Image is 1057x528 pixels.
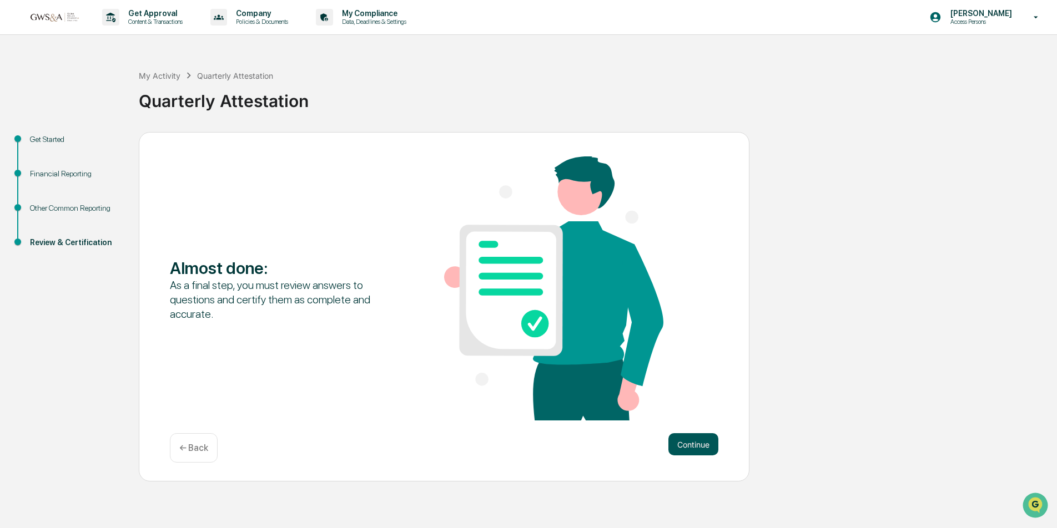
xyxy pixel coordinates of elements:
[119,9,188,18] p: Get Approval
[11,23,202,41] p: How can we help?
[189,88,202,101] button: Start new chat
[76,135,142,155] a: 🗄️Attestations
[942,18,1018,26] p: Access Persons
[227,9,294,18] p: Company
[38,85,182,96] div: Start new chat
[22,161,70,172] span: Data Lookup
[92,140,138,151] span: Attestations
[1021,491,1051,521] iframe: Open customer support
[227,18,294,26] p: Policies & Documents
[119,18,188,26] p: Content & Transactions
[110,188,134,196] span: Pylon
[38,96,140,105] div: We're available if you need us!
[11,85,31,105] img: 1746055101610-c473b297-6a78-478c-a979-82029cc54cd1
[7,156,74,176] a: 🔎Data Lookup
[139,71,180,80] div: My Activity
[668,433,718,455] button: Continue
[179,443,208,453] p: ← Back
[30,134,121,145] div: Get Started
[333,9,412,18] p: My Compliance
[197,71,273,80] div: Quarterly Attestation
[333,18,412,26] p: Data, Deadlines & Settings
[30,202,121,214] div: Other Common Reporting
[30,168,121,180] div: Financial Reporting
[22,140,72,151] span: Preclearance
[170,278,389,321] div: As a final step, you must review answers to questions and certify them as complete and accurate.
[27,12,80,22] img: logo
[444,156,663,420] img: Almost done
[11,141,20,150] div: 🖐️
[170,258,389,278] div: Almost done :
[30,237,121,248] div: Review & Certification
[942,9,1018,18] p: [PERSON_NAME]
[7,135,76,155] a: 🖐️Preclearance
[11,162,20,171] div: 🔎
[139,82,1051,111] div: Quarterly Attestation
[80,141,89,150] div: 🗄️
[78,187,134,196] a: Powered byPylon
